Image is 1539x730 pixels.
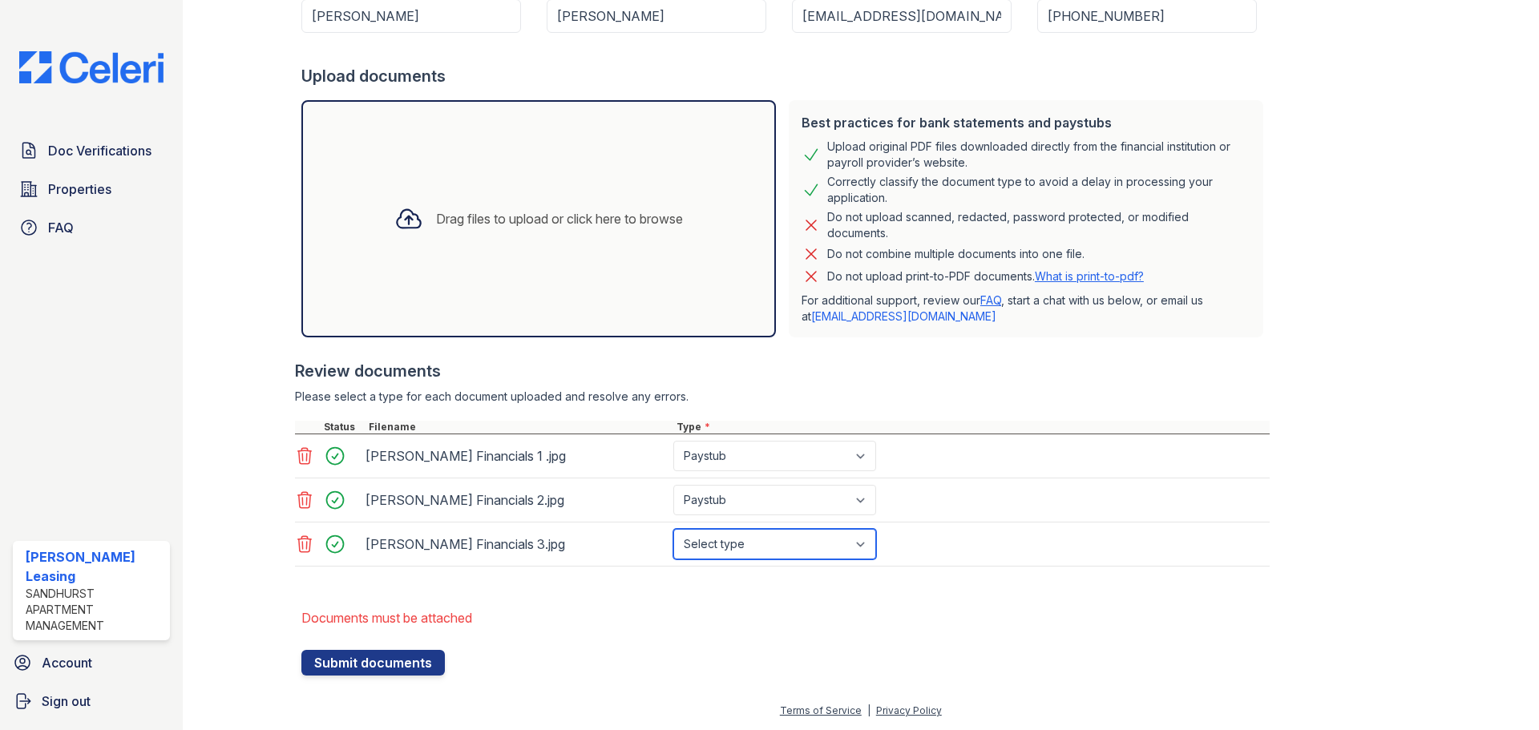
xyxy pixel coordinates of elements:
div: | [867,704,870,716]
div: [PERSON_NAME] Leasing [26,547,164,586]
li: Documents must be attached [301,602,1270,634]
span: Sign out [42,692,91,711]
button: Submit documents [301,650,445,676]
div: Sandhurst Apartment Management [26,586,164,634]
span: Properties [48,179,111,199]
a: Doc Verifications [13,135,170,167]
div: Type [673,421,1270,434]
div: Best practices for bank statements and paystubs [802,113,1250,132]
a: Sign out [6,685,176,717]
a: What is print-to-pdf? [1035,269,1144,283]
a: Privacy Policy [876,704,942,716]
div: Filename [366,421,673,434]
div: Review documents [295,360,1270,382]
span: Account [42,653,92,672]
div: Upload original PDF files downloaded directly from the financial institution or payroll provider’... [827,139,1250,171]
a: Account [6,647,176,679]
div: [PERSON_NAME] Financials 1 .jpg [366,443,667,469]
a: [EMAIL_ADDRESS][DOMAIN_NAME] [811,309,996,323]
a: FAQ [980,293,1001,307]
p: Do not upload print-to-PDF documents. [827,268,1144,284]
span: FAQ [48,218,74,237]
a: Properties [13,173,170,205]
div: Please select a type for each document uploaded and resolve any errors. [295,389,1270,405]
div: Status [321,421,366,434]
span: Doc Verifications [48,141,151,160]
div: Upload documents [301,65,1270,87]
p: For additional support, review our , start a chat with us below, or email us at [802,292,1250,325]
div: Drag files to upload or click here to browse [436,209,683,228]
a: Terms of Service [780,704,862,716]
div: Do not combine multiple documents into one file. [827,244,1085,264]
a: FAQ [13,212,170,244]
div: Do not upload scanned, redacted, password protected, or modified documents. [827,209,1250,241]
div: [PERSON_NAME] Financials 3.jpg [366,531,667,557]
div: [PERSON_NAME] Financials 2.jpg [366,487,667,513]
img: CE_Logo_Blue-a8612792a0a2168367f1c8372b55b34899dd931a85d93a1a3d3e32e68fde9ad4.png [6,51,176,83]
div: Correctly classify the document type to avoid a delay in processing your application. [827,174,1250,206]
